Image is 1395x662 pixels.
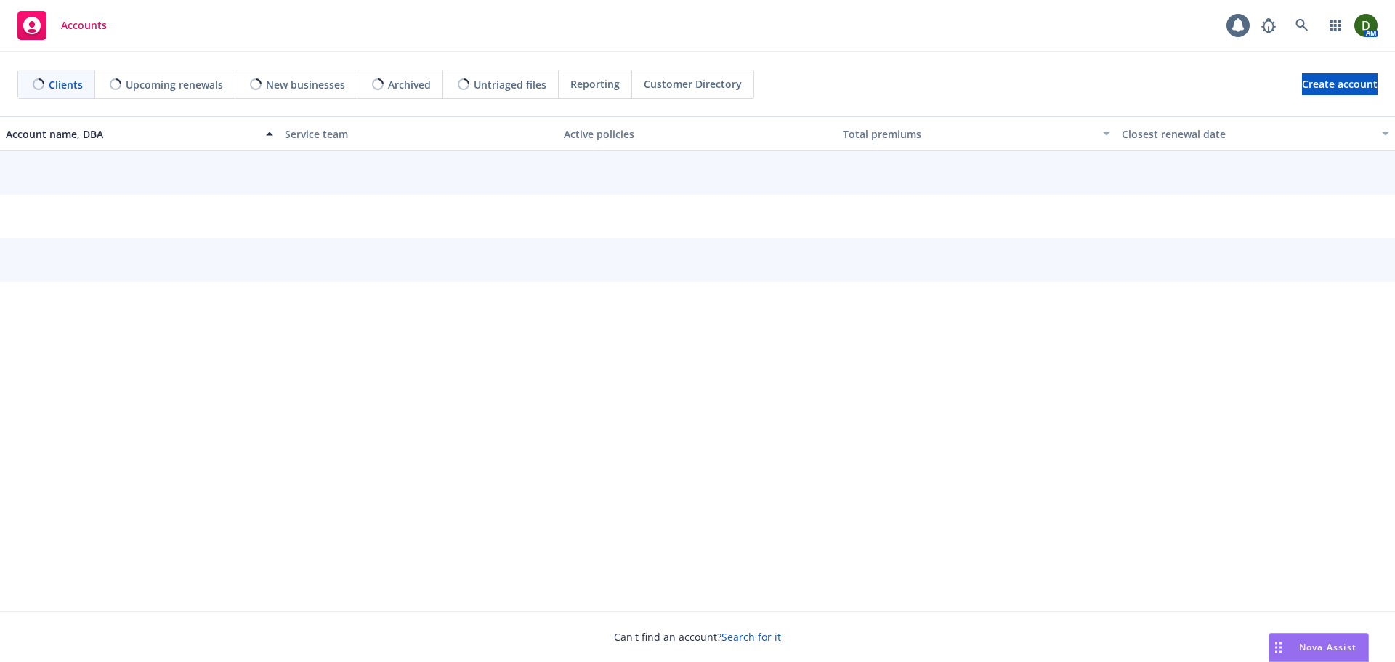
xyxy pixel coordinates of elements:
[570,76,620,92] span: Reporting
[1299,641,1356,653] span: Nova Assist
[837,116,1116,151] button: Total premiums
[721,630,781,644] a: Search for it
[279,116,558,151] button: Service team
[388,77,431,92] span: Archived
[1254,11,1283,40] a: Report a Bug
[1287,11,1317,40] a: Search
[1321,11,1350,40] a: Switch app
[843,126,1094,142] div: Total premiums
[1302,70,1378,98] span: Create account
[644,76,742,92] span: Customer Directory
[564,126,831,142] div: Active policies
[6,126,257,142] div: Account name, DBA
[285,126,552,142] div: Service team
[49,77,83,92] span: Clients
[1269,634,1287,661] div: Drag to move
[1116,116,1395,151] button: Closest renewal date
[126,77,223,92] span: Upcoming renewals
[1122,126,1373,142] div: Closest renewal date
[12,5,113,46] a: Accounts
[558,116,837,151] button: Active policies
[1302,73,1378,95] a: Create account
[614,629,781,645] span: Can't find an account?
[61,20,107,31] span: Accounts
[1354,14,1378,37] img: photo
[1269,633,1369,662] button: Nova Assist
[474,77,546,92] span: Untriaged files
[266,77,345,92] span: New businesses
